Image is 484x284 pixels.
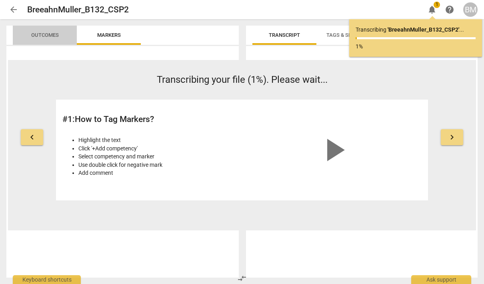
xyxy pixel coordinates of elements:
[31,32,59,38] span: Outcomes
[445,5,454,14] span: help
[388,26,459,33] b: ' BreeahnMuller_B132_CSP2 '
[356,26,476,34] p: Transcribing ...
[78,152,238,161] li: Select competency and marker
[356,42,476,51] p: 1%
[269,32,300,38] span: Transcript
[237,274,247,283] span: compare_arrows
[78,144,238,153] li: Click '+Add competency'
[411,275,471,284] div: Ask support
[27,5,129,15] h2: BreeahnMuller_B132_CSP2
[442,2,457,17] a: Help
[78,169,238,177] li: Add comment
[157,74,328,85] span: Transcribing your file (1%). Please wait...
[326,32,370,38] span: Tags & Speakers
[447,132,457,142] span: keyboard_arrow_right
[62,114,238,124] h2: # 1 : How to Tag Markers?
[97,32,121,38] span: Markers
[427,5,437,14] span: notifications
[78,161,238,169] li: Use double click for negative mark
[434,2,440,8] span: 1
[425,2,439,17] button: Notifications
[13,275,81,284] div: Keyboard shortcuts
[314,131,353,169] span: play_arrow
[463,2,478,17] button: BM
[9,5,18,14] span: arrow_back
[27,132,37,142] span: keyboard_arrow_left
[78,136,238,144] li: Highlight the text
